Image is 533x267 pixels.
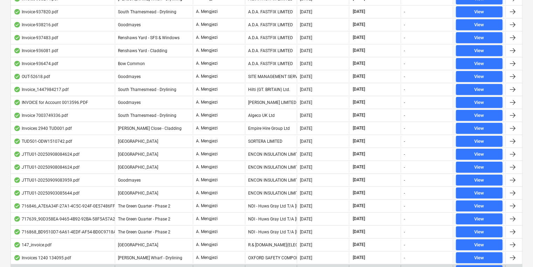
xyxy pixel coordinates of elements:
[475,86,484,94] div: View
[14,9,21,15] div: OCR finished
[245,136,297,147] div: SORTERA LIMITED
[404,152,405,157] div: -
[300,113,312,118] div: [DATE]
[14,87,21,92] div: OCR finished
[475,125,484,133] div: View
[404,22,405,27] div: -
[14,126,72,131] div: Invoices 2940 TUD001.pdf
[245,162,297,173] div: ENCON INSULATION LIMITED
[14,22,58,28] div: Invoice-938216.pdf
[456,201,503,212] button: View
[475,73,484,81] div: View
[404,178,405,183] div: -
[456,45,503,56] button: View
[196,61,218,66] p: A. Mengjezi
[196,242,218,248] p: A. Mengjezi
[14,164,21,170] div: OCR finished
[118,126,182,131] span: Newton Close - Cladding
[352,138,366,144] span: [DATE]
[245,188,297,199] div: ENCON INSULATION LIMITED
[14,203,21,209] div: OCR finished
[352,242,366,248] span: [DATE]
[456,136,503,147] button: View
[14,216,21,222] div: OCR finished
[352,125,366,131] span: [DATE]
[352,229,366,235] span: [DATE]
[475,228,484,236] div: View
[14,203,132,209] div: 716846_A7E6A34F-27A1-4C5C-924F-0E57486FFD0B.PDF
[404,61,405,66] div: -
[245,6,297,17] div: A.D.A. FASTFIX LIMITED
[118,48,167,53] span: Renshaws Yard - Cladding
[475,99,484,107] div: View
[245,97,297,108] div: [PERSON_NAME] LIMITED
[300,178,312,183] div: [DATE]
[456,213,503,225] button: View
[245,45,297,56] div: A.D.A. FASTFIX LIMITED
[352,151,366,157] span: [DATE]
[14,9,58,15] div: Invoice-937820.pdf
[300,9,312,14] div: [DATE]
[14,35,21,41] div: OCR finished
[196,35,218,41] p: A. Mengjezi
[456,32,503,43] button: View
[300,87,312,92] div: [DATE]
[118,178,141,183] span: Goodmayes
[118,217,170,222] span: The Green Quarter - Phase 2
[352,164,366,170] span: [DATE]
[475,34,484,42] div: View
[404,230,405,234] div: -
[352,203,366,209] span: [DATE]
[352,22,366,28] span: [DATE]
[404,217,405,222] div: -
[14,164,79,170] div: JTTU01-20250908084624.pdf
[456,162,503,173] button: View
[404,204,405,209] div: -
[118,255,182,260] span: Montgomery's Wharf - Drylining
[14,113,68,118] div: Invoice 7003749336.pdf
[475,215,484,223] div: View
[196,138,218,144] p: A. Mengjezi
[118,139,158,144] span: Camden Goods Yard
[14,87,69,92] div: Invoice_1447984217.pdf
[352,48,366,54] span: [DATE]
[118,204,170,209] span: The Green Quarter - Phase 2
[404,255,405,260] div: -
[245,213,297,225] div: NDI - Huws Gray Ltd T/A [PERSON_NAME]
[456,252,503,264] button: View
[475,21,484,29] div: View
[404,165,405,170] div: -
[404,191,405,196] div: -
[456,19,503,30] button: View
[245,201,297,212] div: NDI - Huws Gray Ltd T/A [PERSON_NAME]
[14,242,51,248] div: 147_invoice.pdf
[118,9,176,14] span: South Thamesmead - Drylining
[196,86,218,92] p: A. Mengjezi
[196,216,218,222] p: A. Mengjezi
[245,226,297,238] div: NDI - Huws Gray Ltd T/A [PERSON_NAME]
[245,239,297,251] div: R.& [DOMAIN_NAME](ELECTRICAL WHOLESALERS)LIMITED
[404,139,405,144] div: -
[300,139,312,144] div: [DATE]
[14,74,21,79] div: OCR finished
[352,73,366,79] span: [DATE]
[456,175,503,186] button: View
[300,255,312,260] div: [DATE]
[245,84,297,95] div: Hilti (GT. BRITAIN) Ltd.
[404,100,405,105] div: -
[196,112,218,118] p: A. Mengjezi
[14,177,79,183] div: JTTU01-20250909083959.pdf
[456,97,503,108] button: View
[475,189,484,197] div: View
[404,126,405,131] div: -
[14,113,21,118] div: OCR finished
[352,61,366,66] span: [DATE]
[245,149,297,160] div: ENCON INSULATION LIMITED
[118,74,141,79] span: Goodmayes
[196,177,218,183] p: A. Mengjezi
[456,58,503,69] button: View
[118,22,141,27] span: Goodmayes
[118,61,145,66] span: Bow Common
[352,99,366,105] span: [DATE]
[300,165,312,170] div: [DATE]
